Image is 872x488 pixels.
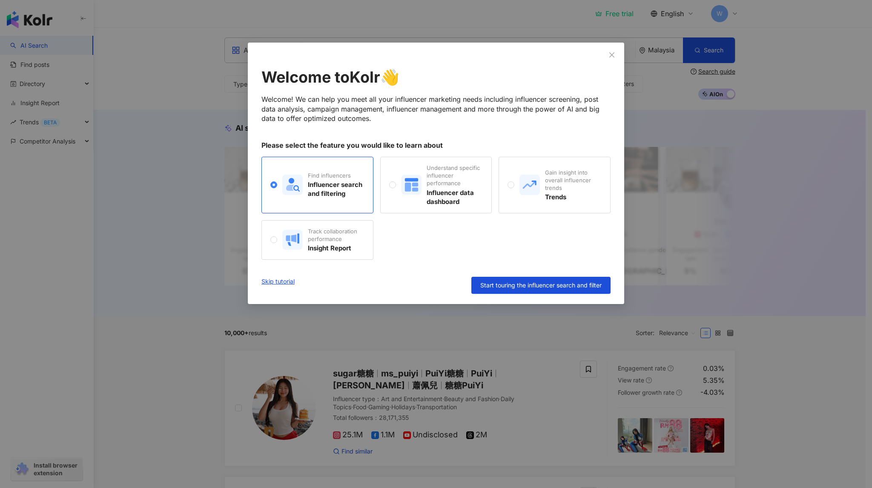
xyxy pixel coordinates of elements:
[471,277,611,294] button: Start touring the influencer search and filter
[603,46,620,63] button: Close
[545,169,601,192] div: Gain insight into overall influencer trends
[261,277,295,294] a: Skip tutorial
[308,244,364,253] div: Insight Report
[261,95,611,123] div: Welcome! We can help you meet all your influencer marketing needs including influencer screening,...
[545,192,601,201] div: Trends
[308,180,364,198] div: Influencer search and filtering
[308,172,364,179] div: Find influencers
[261,66,611,88] div: Welcome to Kolr 👋
[480,282,602,289] span: Start touring the influencer search and filter
[261,141,611,150] div: Please select the feature you would like to learn about
[308,227,364,243] div: Track collaboration performance
[427,188,483,206] div: Influencer data dashboard
[608,52,615,58] span: close
[427,164,483,187] div: Understand specific influencer performance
